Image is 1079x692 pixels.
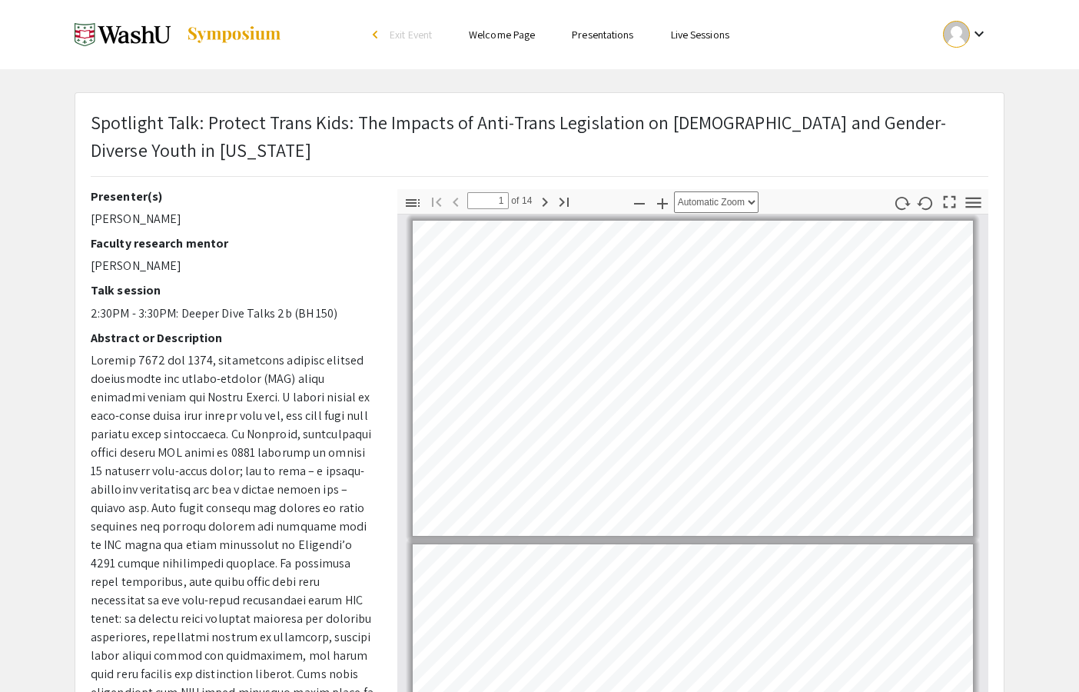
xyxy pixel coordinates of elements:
mat-icon: Expand account dropdown [970,25,988,43]
input: Page [467,192,509,209]
img: Symposium by ForagerOne [186,25,282,44]
a: Live Sessions [671,28,729,42]
p: [PERSON_NAME] [91,257,374,275]
button: Toggle Sidebar [400,191,426,214]
button: Zoom In [649,191,676,214]
button: Rotate Clockwise [889,191,915,214]
button: Next Page [532,190,558,212]
span: of 14 [509,192,533,209]
p: 2:30PM - 3:30PM: Deeper Dive Talks 2b (BH 150) [91,304,374,323]
p: [PERSON_NAME] [91,210,374,228]
button: Rotate Counterclockwise [913,191,939,214]
p: Spotlight Talk: Protect Trans Kids: The Impacts of Anti-Trans Legislation on [DEMOGRAPHIC_DATA] a... [91,108,988,164]
div: Page 1 [406,214,980,543]
select: Zoom [674,191,759,213]
button: Go to First Page [423,190,450,212]
a: Spring 2025 Undergraduate Research Symposium [75,15,282,54]
button: Zoom Out [626,191,652,214]
button: Previous Page [443,190,469,212]
button: Go to Last Page [551,190,577,212]
h2: Abstract or Description [91,331,374,345]
div: arrow_back_ios [373,30,382,39]
button: Tools [961,191,987,214]
button: Expand account dropdown [927,17,1004,52]
a: Welcome Page [469,28,535,42]
iframe: Chat [12,623,65,680]
span: Exit Event [390,28,432,42]
h2: Faculty research mentor [91,236,374,251]
button: Switch to Presentation Mode [937,189,963,211]
h2: Talk session [91,283,374,298]
img: Spring 2025 Undergraduate Research Symposium [75,15,171,54]
a: Presentations [572,28,633,42]
h2: Presenter(s) [91,189,374,204]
